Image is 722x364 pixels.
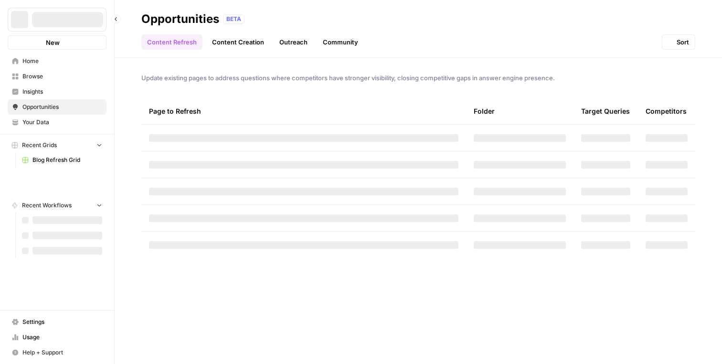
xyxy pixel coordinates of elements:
div: BETA [223,14,244,24]
a: Usage [8,330,106,345]
a: Browse [8,69,106,84]
span: Sort [677,37,689,47]
button: Help + Support [8,345,106,360]
span: Recent Workflows [22,201,72,210]
button: Sort [662,34,695,50]
button: Recent Workflows [8,198,106,213]
a: Home [8,54,106,69]
button: New [8,35,106,50]
span: Your Data [22,118,102,127]
span: Insights [22,87,102,96]
a: Content Refresh [141,34,202,50]
a: Settings [8,314,106,330]
span: Settings [22,318,102,326]
a: Content Creation [206,34,270,50]
span: New [46,38,60,47]
div: Target Queries [581,98,630,124]
div: Competitors [646,98,687,124]
div: Opportunities [141,11,219,27]
span: Help + Support [22,348,102,357]
div: Folder [474,98,495,124]
span: Usage [22,333,102,342]
button: Recent Grids [8,138,106,152]
a: Opportunities [8,99,106,115]
div: Page to Refresh [149,98,458,124]
span: Opportunities [22,103,102,111]
a: Community [317,34,364,50]
a: Insights [8,84,106,99]
span: Browse [22,72,102,81]
span: Recent Grids [22,141,57,150]
span: Home [22,57,102,65]
a: Blog Refresh Grid [18,152,106,168]
a: Your Data [8,115,106,130]
a: Outreach [274,34,313,50]
span: Blog Refresh Grid [32,156,102,164]
span: Update existing pages to address questions where competitors have stronger visibility, closing co... [141,73,695,83]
